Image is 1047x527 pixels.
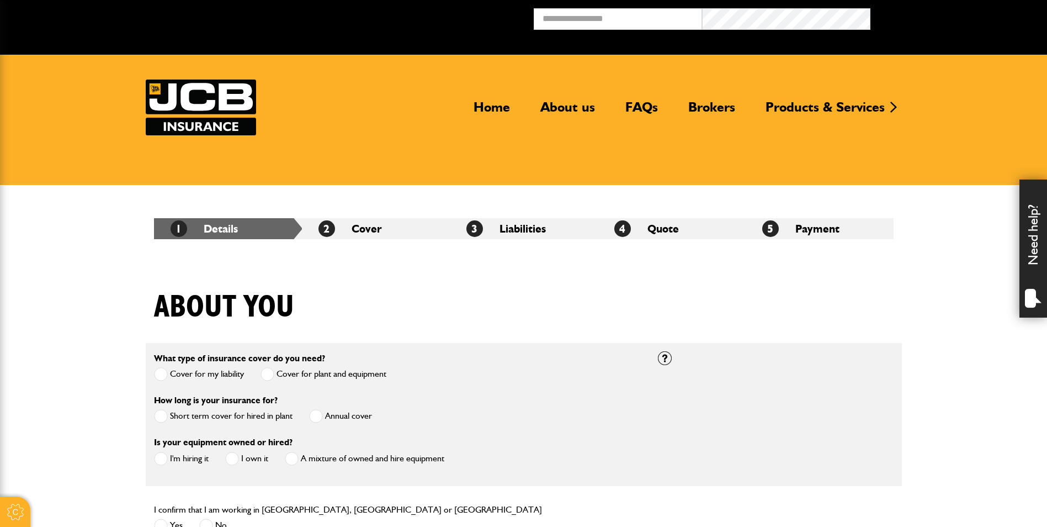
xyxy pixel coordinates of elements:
a: Home [465,99,518,124]
label: I'm hiring it [154,452,209,466]
label: Short term cover for hired in plant [154,409,293,423]
label: Annual cover [309,409,372,423]
span: 5 [762,220,779,237]
a: JCB Insurance Services [146,80,256,135]
a: Brokers [680,99,743,124]
label: Is your equipment owned or hired? [154,438,293,447]
a: About us [532,99,603,124]
span: 4 [614,220,631,237]
label: I own it [225,452,268,466]
button: Broker Login [870,8,1039,25]
li: Quote [598,218,746,239]
a: Products & Services [757,99,893,124]
img: JCB Insurance Services logo [146,80,256,135]
label: Cover for my liability [154,367,244,381]
span: 1 [171,220,187,237]
label: How long is your insurance for? [154,396,278,405]
label: I confirm that I am working in [GEOGRAPHIC_DATA], [GEOGRAPHIC_DATA] or [GEOGRAPHIC_DATA] [154,505,542,514]
li: Liabilities [450,218,598,239]
label: A mixture of owned and hire equipment [285,452,444,466]
span: 3 [466,220,483,237]
li: Cover [302,218,450,239]
div: Need help? [1019,180,1047,318]
li: Details [154,218,302,239]
h1: About you [154,289,294,326]
label: Cover for plant and equipment [261,367,386,381]
a: FAQs [617,99,666,124]
label: What type of insurance cover do you need? [154,354,325,363]
span: 2 [318,220,335,237]
li: Payment [746,218,894,239]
